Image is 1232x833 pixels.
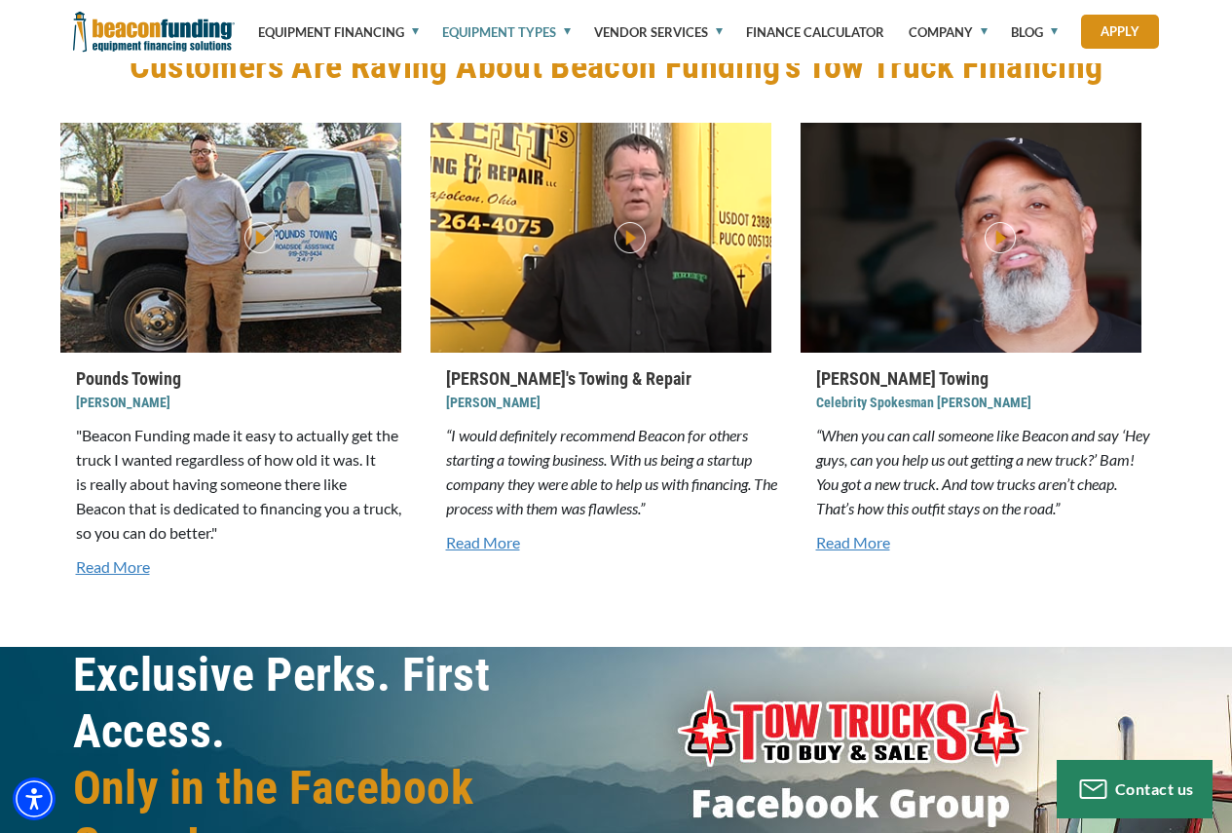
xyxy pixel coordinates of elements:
[1115,779,1194,798] span: Contact us
[816,367,1157,391] p: [PERSON_NAME] Towing
[446,391,787,414] p: [PERSON_NAME]
[816,391,1157,414] p: Celebrity Spokesman [PERSON_NAME]
[446,367,787,391] p: [PERSON_NAME]'s Towing & Repair
[615,222,646,253] img: Play
[985,222,1016,253] img: Play
[801,123,1141,353] img: Celebrity Spokesman Lou Santiago for Lebleu's Towing
[430,123,771,353] img: Allan Benien from Brett's Towing
[73,44,1160,89] h2: Customers Are Raving About Beacon Funding’s Tow Truck Financing
[1081,15,1159,49] a: Apply
[60,123,401,353] img: Pounds Towing tow truck
[816,426,1150,517] em: “When you can call someone like Beacon and say ‘Hey guys, can you help us out getting a new truck...
[1057,760,1213,818] button: Contact us
[13,777,56,820] div: Accessibility Menu
[446,426,777,517] em: “I would definitely recommend Beacon for others starting a towing business. With us being a start...
[244,222,276,253] img: Play
[76,367,417,391] p: Pounds Towing
[446,531,787,554] a: ” Read More - open in a new tab
[76,391,417,414] p: [PERSON_NAME]
[76,555,417,579] a: " Read More - open in a new tab
[76,426,401,542] span: "Beacon Funding made it easy to actually get the truck I wanted regardless of how old it was. It ...
[816,531,1157,554] a: ” Read More - open in a new tab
